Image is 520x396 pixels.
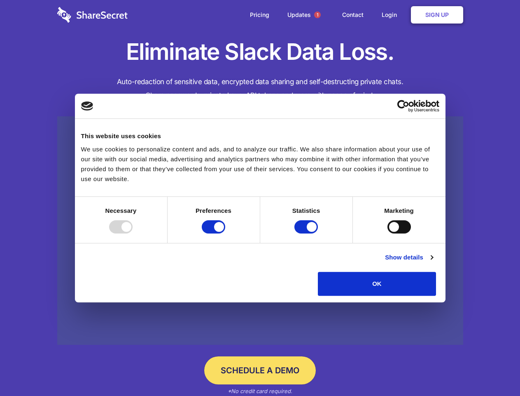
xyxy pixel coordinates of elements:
button: OK [318,272,436,296]
a: Wistia video thumbnail [57,116,463,345]
em: *No credit card required. [228,388,292,394]
a: Contact [334,2,372,28]
h4: Auto-redaction of sensitive data, encrypted data sharing and self-destructing private chats. Shar... [57,75,463,102]
strong: Statistics [292,207,320,214]
img: logo [81,101,93,111]
strong: Marketing [384,207,414,214]
a: Usercentrics Cookiebot - opens in a new window [367,100,439,112]
span: 1 [314,12,321,18]
a: Pricing [242,2,277,28]
div: We use cookies to personalize content and ads, and to analyze our traffic. We also share informat... [81,144,439,184]
strong: Preferences [196,207,231,214]
div: This website uses cookies [81,131,439,141]
strong: Necessary [105,207,137,214]
h1: Eliminate Slack Data Loss. [57,37,463,67]
a: Sign Up [411,6,463,24]
a: Schedule a Demo [204,356,316,384]
a: Show details [385,252,433,262]
a: Login [373,2,409,28]
img: logo-wordmark-white-trans-d4663122ce5f474addd5e946df7df03e33cb6a1c49d2221995e7729f52c070b2.svg [57,7,128,23]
